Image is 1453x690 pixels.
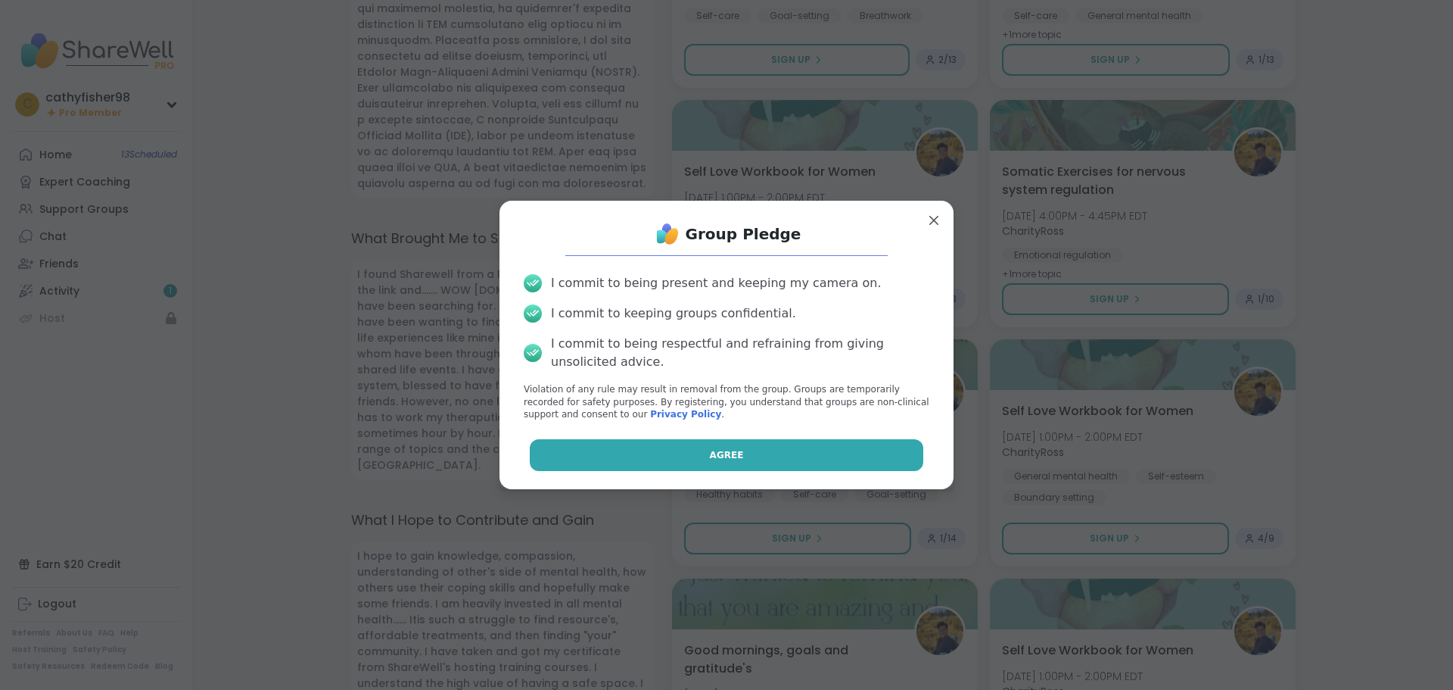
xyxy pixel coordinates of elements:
[551,335,929,371] div: I commit to being respectful and refraining from giving unsolicited advice.
[524,383,929,421] p: Violation of any rule may result in removal from the group. Groups are temporarily recorded for s...
[652,219,683,249] img: ShareWell Logo
[530,439,924,471] button: Agree
[551,274,881,292] div: I commit to being present and keeping my camera on.
[710,448,744,462] span: Agree
[686,223,801,245] h1: Group Pledge
[551,304,796,323] div: I commit to keeping groups confidential.
[650,409,721,420] a: Privacy Policy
